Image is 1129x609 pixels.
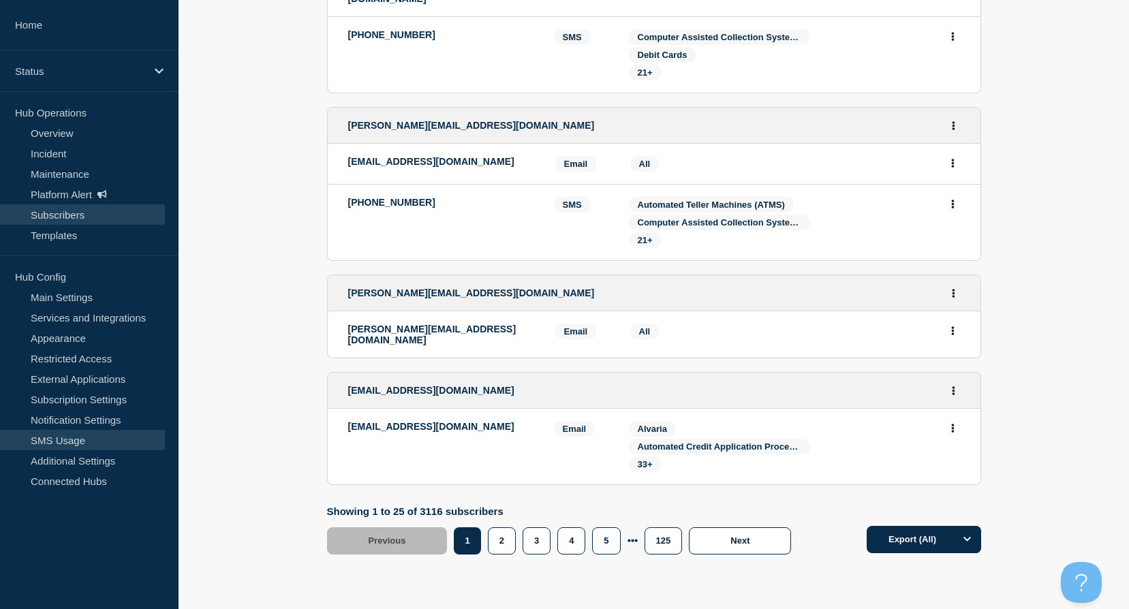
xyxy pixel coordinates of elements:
span: [PERSON_NAME][EMAIL_ADDRESS][DOMAIN_NAME] [348,120,595,131]
button: Export (All) [867,526,981,553]
p: [PERSON_NAME][EMAIL_ADDRESS][DOMAIN_NAME] [348,324,535,345]
span: Automated Teller Machines (ATMS) [638,200,785,210]
iframe: Help Scout Beacon - Open [1061,562,1102,603]
p: [PHONE_NUMBER] [348,29,533,40]
button: Actions [945,380,962,401]
span: Email [555,324,597,339]
button: 3 [523,527,551,555]
span: Computer Assisted Collection System (CACS) [638,217,831,228]
span: [EMAIL_ADDRESS][DOMAIN_NAME] [348,385,514,396]
span: Automated Credit Application Processing System (ACAPS) [638,441,886,452]
button: 4 [557,527,585,555]
button: 5 [592,527,620,555]
p: Status [15,65,146,77]
span: Alvaria [638,424,667,434]
span: SMS [554,29,591,45]
button: Next [689,527,791,555]
p: [EMAIL_ADDRESS][DOMAIN_NAME] [348,156,535,167]
button: 1 [454,527,480,555]
p: [PHONE_NUMBER] [348,197,533,208]
button: Previous [327,527,448,555]
p: Showing 1 to 25 of 3116 subscribers [327,505,799,517]
span: 21+ [638,67,653,78]
span: Next [730,535,749,546]
span: Computer Assisted Collection System (CACS) [638,32,831,42]
button: 2 [488,527,516,555]
span: All [639,326,651,337]
button: Actions [945,115,962,136]
span: [PERSON_NAME][EMAIL_ADDRESS][DOMAIN_NAME] [348,287,595,298]
button: Actions [944,153,961,174]
span: SMS [554,197,591,213]
span: 33+ [638,459,653,469]
span: Email [555,156,597,172]
button: Actions [945,283,962,304]
button: Actions [944,418,961,439]
span: Email [554,421,596,437]
span: Previous [369,535,406,546]
span: 21+ [638,235,653,245]
span: Debit Cards [638,50,687,60]
p: [EMAIL_ADDRESS][DOMAIN_NAME] [348,421,533,432]
button: Actions [944,26,961,47]
button: 125 [645,527,683,555]
button: Actions [944,193,961,215]
span: All [639,159,651,169]
button: Actions [944,320,961,341]
button: Options [954,526,981,553]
